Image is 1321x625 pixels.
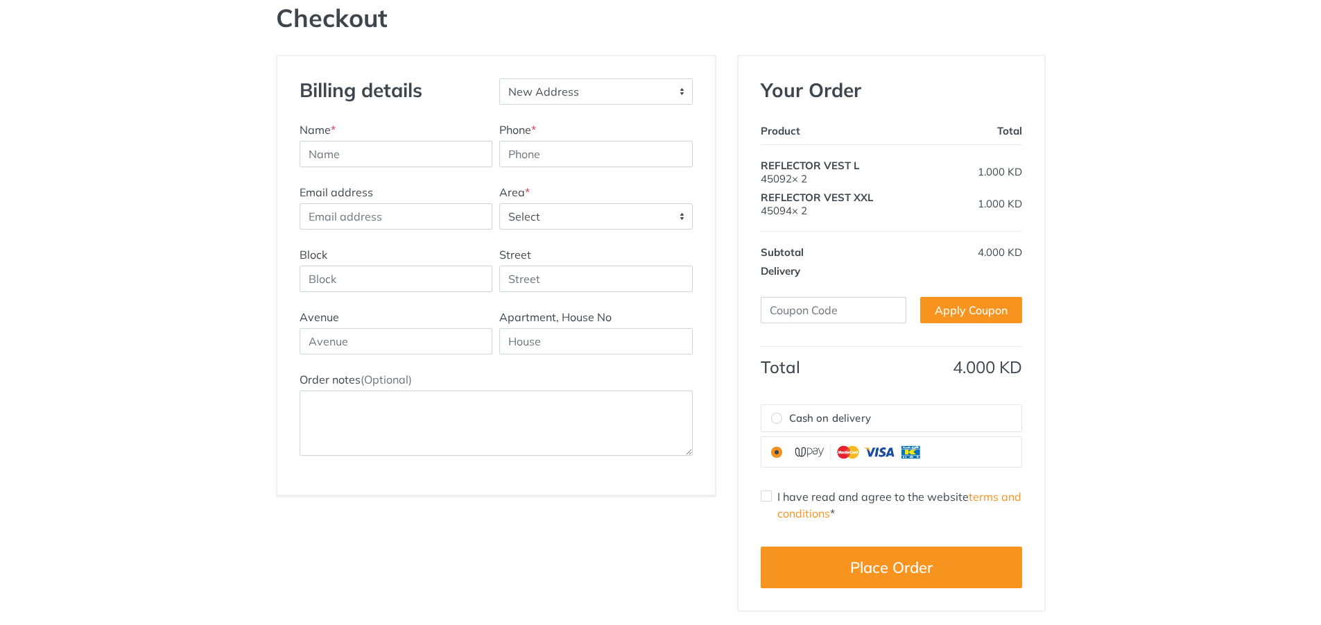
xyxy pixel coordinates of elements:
span: REFLECTOR VEST XXL [761,191,873,204]
div: 1.000 KD [920,165,1022,178]
label: Area [499,184,530,200]
input: Name [300,141,493,167]
span: REFLECTOR VEST L [761,159,859,172]
th: Product [761,121,920,145]
input: Phone [499,141,693,167]
label: Apartment, House No [499,309,612,325]
label: Block [300,246,327,263]
label: Phone [499,121,536,138]
a: Apply Coupon [920,297,1022,323]
input: House [499,328,693,354]
label: Avenue [300,309,339,325]
th: Delivery [761,262,920,280]
label: Order notes [300,371,412,388]
input: Street [499,266,693,292]
label: Name [300,121,336,138]
input: Block [300,266,493,292]
label: Street [499,246,531,263]
th: Total [761,346,920,377]
h3: Your Order [761,78,1022,102]
td: 45094× 2 [761,188,920,232]
span: 4.000 KD [953,357,1022,377]
span: (Optional) [361,373,412,386]
td: 45092× 2 [761,144,920,188]
button: Place Order [761,547,1022,588]
div: 1.000 KD [920,197,1022,210]
input: Avenue [300,328,493,354]
h3: Billing details [296,78,497,102]
label: I have read and agree to the website * [777,488,1022,522]
img: upay.png [789,443,928,461]
th: Total [920,121,1022,145]
th: Subtotal [761,231,920,262]
input: Coupon Code [761,297,906,323]
h1: Checkout [276,3,1046,33]
label: Email address [300,184,373,200]
span: Cash on delivery [789,411,871,427]
td: 4.000 KD [920,231,1022,262]
input: Email address [300,203,493,230]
